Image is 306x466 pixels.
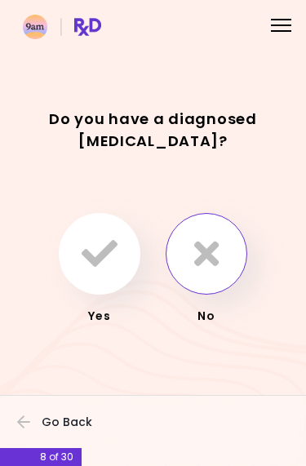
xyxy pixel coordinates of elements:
[23,15,101,39] img: RxDiet
[15,108,291,152] h1: Do you have a diagnosed [MEDICAL_DATA]?
[17,404,115,440] button: Go Back
[160,307,254,325] div: No
[53,307,147,325] div: Yes
[42,415,92,428] span: Go Back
